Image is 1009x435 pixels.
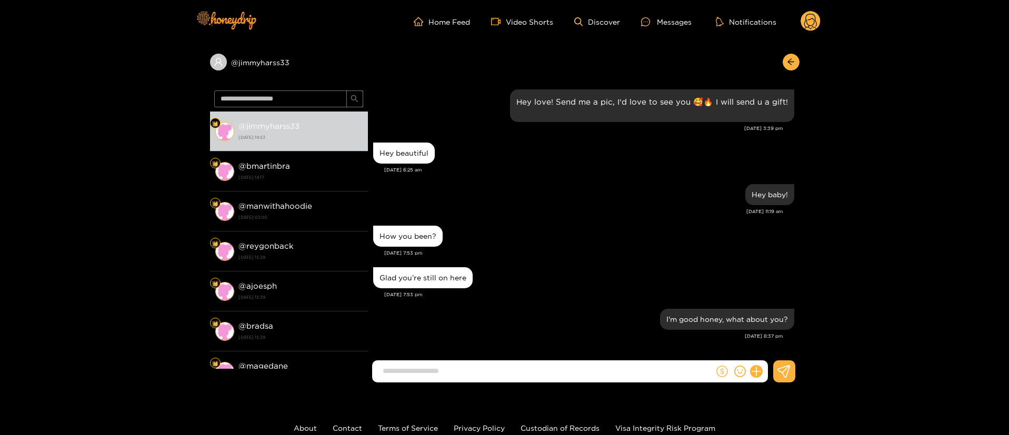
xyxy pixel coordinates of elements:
[238,292,363,302] strong: [DATE] 15:39
[210,54,368,70] div: @jimmyharss33
[215,242,234,261] img: conversation
[641,16,692,28] div: Messages
[378,424,438,432] a: Terms of Service
[238,332,363,342] strong: [DATE] 15:39
[238,213,363,222] strong: [DATE] 03:05
[414,17,470,26] a: Home Feed
[238,281,277,290] strong: @ ajoesph
[521,424,600,432] a: Custodian of Records
[238,252,363,262] strong: [DATE] 15:39
[454,424,505,432] a: Privacy Policy
[516,96,788,108] p: Hey love! Send me a pic, I'd love to see you 🥰🔥 I will send u a gift!
[238,201,312,210] strong: @ manwithahoodie
[379,149,428,157] div: Hey beautiful
[752,190,788,199] div: Hey baby!
[615,424,715,432] a: Visa Integrity Risk Program
[660,309,794,330] div: Oct. 6, 8:37 pm
[491,17,506,26] span: video-camera
[212,120,218,127] img: Fan Level
[212,240,218,247] img: Fan Level
[215,282,234,301] img: conversation
[212,360,218,367] img: Fan Level
[214,57,223,67] span: user
[212,280,218,287] img: Fan Level
[215,202,234,221] img: conversation
[783,54,800,70] button: arrow-left
[215,362,234,381] img: conversation
[373,143,435,164] div: Oct. 6, 6:25 am
[373,208,783,215] div: [DATE] 11:19 am
[238,122,299,130] strong: @ jimmyharss33
[212,200,218,207] img: Fan Level
[238,241,294,250] strong: @ reygonback
[373,125,783,132] div: [DATE] 3:39 pm
[379,274,466,282] div: Glad you’re still on here
[373,267,473,288] div: Oct. 6, 7:53 pm
[510,89,794,122] div: Aug. 20, 3:39 pm
[574,17,620,26] a: Discover
[238,321,273,330] strong: @ bradsa
[734,366,746,377] span: smile
[346,90,363,107] button: search
[384,291,794,298] div: [DATE] 7:53 pm
[212,320,218,327] img: Fan Level
[714,363,730,379] button: dollar
[384,249,794,257] div: [DATE] 7:53 pm
[212,160,218,167] img: Fan Level
[716,366,728,377] span: dollar
[414,17,428,26] span: home
[491,17,553,26] a: Video Shorts
[238,361,288,370] strong: @ magedane
[351,95,358,104] span: search
[666,315,788,323] div: I'm good honey, what about you?
[294,424,317,432] a: About
[373,226,443,247] div: Oct. 6, 7:53 pm
[379,232,436,240] div: How you been?
[238,133,363,142] strong: [DATE] 19:53
[373,332,783,340] div: [DATE] 8:37 pm
[713,16,780,27] button: Notifications
[787,58,795,67] span: arrow-left
[384,166,794,174] div: [DATE] 6:25 am
[215,122,234,141] img: conversation
[333,424,362,432] a: Contact
[238,161,290,170] strong: @ bmartinbra
[215,322,234,341] img: conversation
[215,162,234,181] img: conversation
[745,184,794,205] div: Oct. 6, 11:19 am
[238,173,363,182] strong: [DATE] 14:17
